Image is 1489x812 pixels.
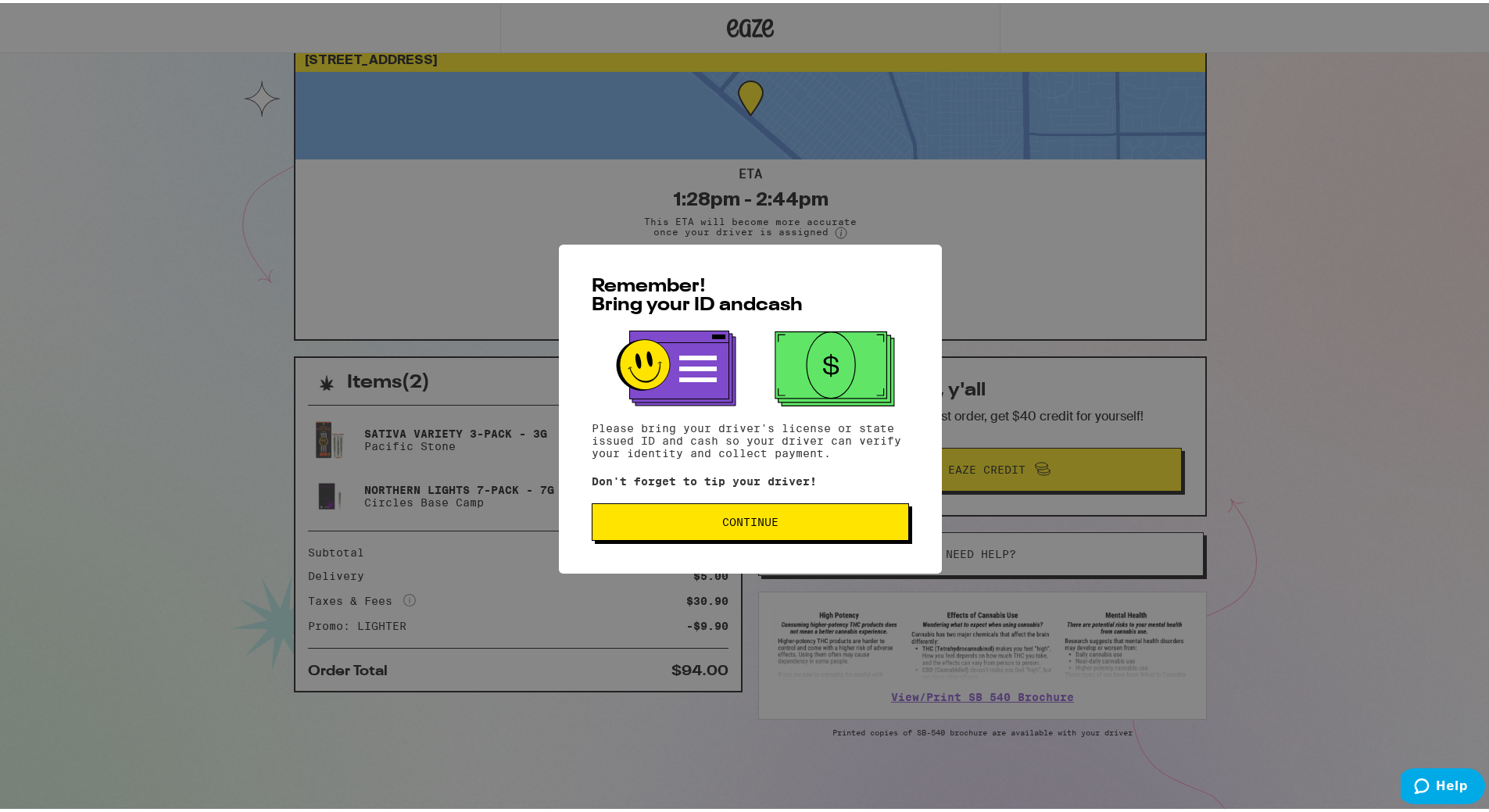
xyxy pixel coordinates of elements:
[592,500,909,538] button: Continue
[592,274,803,312] span: Remember! Bring your ID and cash
[592,419,909,456] p: Please bring your driver's license or state issued ID and cash so your driver can verify your ide...
[592,472,909,485] p: Don't forget to tip your driver!
[1401,765,1485,804] iframe: Opens a widget where you can find more information
[722,513,779,524] span: Continue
